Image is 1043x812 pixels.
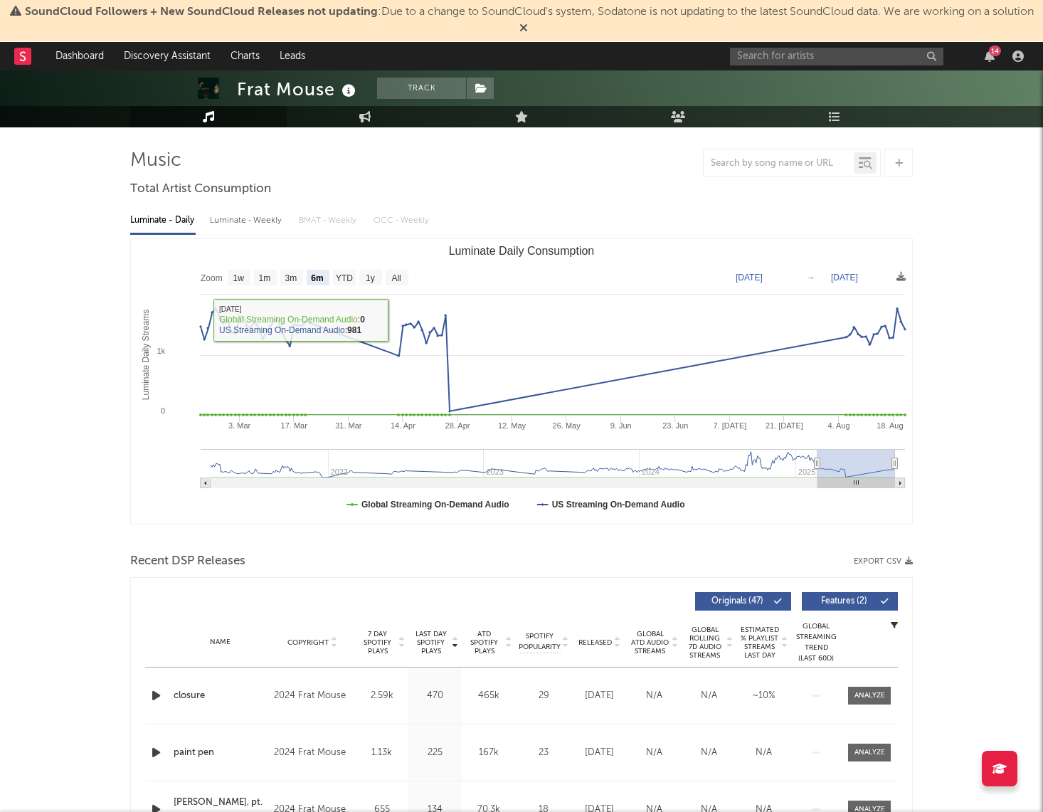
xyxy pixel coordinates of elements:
text: US Streaming On-Demand Audio [552,500,685,510]
div: 465k [465,689,512,703]
span: Estimated % Playlist Streams Last Day [740,626,779,660]
div: 225 [412,746,458,760]
text: Luminate Daily Consumption [449,245,595,257]
span: Copyright [287,638,329,647]
button: Export CSV [854,557,913,566]
div: Name [174,637,267,648]
div: 2024 Frat Mouse [274,744,351,761]
span: SoundCloud Followers + New SoundCloud Releases not updating [25,6,378,18]
a: Charts [221,42,270,70]
button: Features(2) [802,592,898,611]
text: 18. Aug [877,421,903,430]
span: Features ( 2 ) [811,597,877,606]
div: N/A [630,689,678,703]
text: 23. Jun [662,421,688,430]
text: YTD [336,273,353,283]
text: 31. Mar [335,421,362,430]
a: Discovery Assistant [114,42,221,70]
text: 1w [233,273,245,283]
text: 6m [311,273,323,283]
div: ~ 10 % [740,689,788,703]
div: 2024 Frat Mouse [274,687,351,705]
span: Global Rolling 7D Audio Streams [685,626,724,660]
text: Luminate Daily Streams [141,310,151,400]
text: Global Streaming On-Demand Audio [361,500,509,510]
div: 2.59k [359,689,405,703]
div: 29 [519,689,568,703]
span: : Due to a change to SoundCloud's system, Sodatone is not updating to the latest SoundCloud data.... [25,6,1034,18]
div: Luminate - Daily [130,209,196,233]
text: 0 [161,406,165,415]
div: N/A [740,746,788,760]
div: [DATE] [576,689,623,703]
text: 26. May [553,421,581,430]
button: Track [377,78,466,99]
text: 1m [259,273,271,283]
span: Dismiss [519,23,528,35]
text: 3. Mar [228,421,251,430]
text: 7. [DATE] [713,421,746,430]
div: N/A [685,746,733,760]
div: 23 [519,746,568,760]
text: 1k [157,347,165,355]
div: N/A [685,689,733,703]
div: Luminate - Weekly [210,209,285,233]
input: Search for artists [730,48,943,65]
text: 9. Jun [610,421,632,430]
text: 12. May [498,421,526,430]
text: 1y [366,273,375,283]
text: 3m [285,273,297,283]
input: Search by song name or URL [704,158,854,169]
text: → [807,273,815,283]
text: Zoom [201,273,223,283]
text: 17. Mar [281,421,308,430]
a: paint pen [174,746,267,760]
span: Spotify Popularity [519,631,561,653]
span: Released [578,638,612,647]
div: 470 [412,689,458,703]
span: Last Day Spotify Plays [412,630,450,655]
text: 14. Apr [391,421,415,430]
span: 7 Day Spotify Plays [359,630,396,655]
div: [DATE] [576,746,623,760]
span: Global ATD Audio Streams [630,630,669,655]
svg: Luminate Daily Consumption [131,239,912,524]
div: 14 [989,46,1001,56]
text: [DATE] [736,273,763,283]
button: Originals(47) [695,592,791,611]
span: Originals ( 47 ) [704,597,770,606]
div: Global Streaming Trend (Last 60D) [795,621,837,664]
div: 167k [465,746,512,760]
span: Recent DSP Releases [130,553,245,570]
text: 28. Apr [445,421,470,430]
span: Total Artist Consumption [130,181,271,198]
button: 14 [985,51,995,62]
div: N/A [630,746,678,760]
text: 21. [DATE] [766,421,803,430]
a: closure [174,689,267,703]
a: Dashboard [46,42,114,70]
div: Frat Mouse [237,78,359,101]
div: 1.13k [359,746,405,760]
a: Leads [270,42,315,70]
span: ATD Spotify Plays [465,630,503,655]
text: All [391,273,401,283]
text: [DATE] [831,273,858,283]
text: 4. Aug [827,421,849,430]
